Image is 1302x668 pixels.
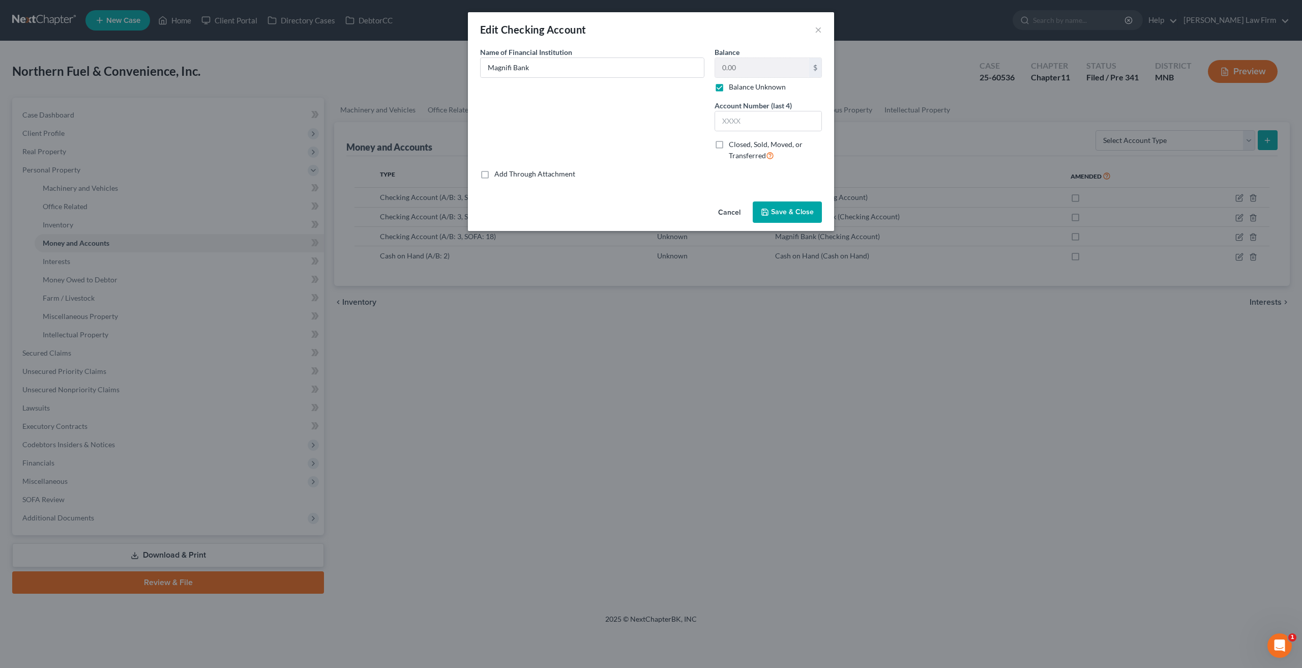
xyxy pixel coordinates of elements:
[715,47,739,57] label: Balance
[1288,633,1296,642] span: 1
[1267,633,1292,658] iframe: Intercom live chat
[494,169,575,179] label: Add Through Attachment
[715,100,792,111] label: Account Number (last 4)
[710,202,749,223] button: Cancel
[480,48,572,56] span: Name of Financial Institution
[771,208,814,216] span: Save & Close
[815,23,822,36] button: ×
[501,23,586,36] span: Checking Account
[729,82,786,92] label: Balance Unknown
[715,58,809,77] input: 0.00
[715,111,821,131] input: XXXX
[481,58,704,77] input: Enter name...
[809,58,821,77] div: $
[480,23,499,36] span: Edit
[729,140,803,160] span: Closed, Sold, Moved, or Transferred
[753,201,822,223] button: Save & Close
